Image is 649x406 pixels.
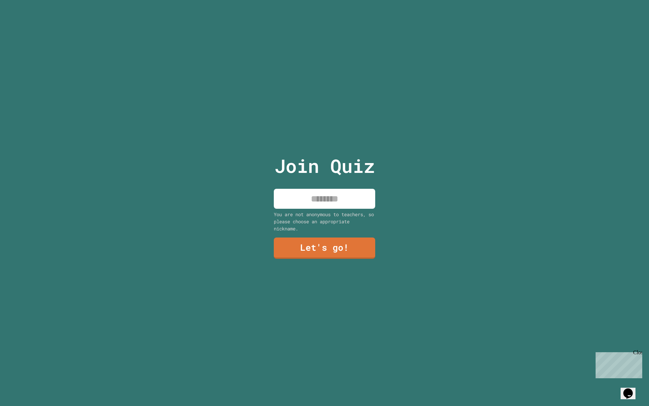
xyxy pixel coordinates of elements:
div: Chat with us now!Close [3,3,47,43]
iframe: chat widget [593,349,642,378]
a: Let's go! [274,238,375,259]
iframe: chat widget [621,379,642,399]
div: You are not anonymous to teachers, so please choose an appropriate nickname. [274,211,375,232]
p: Join Quiz [274,152,375,180]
